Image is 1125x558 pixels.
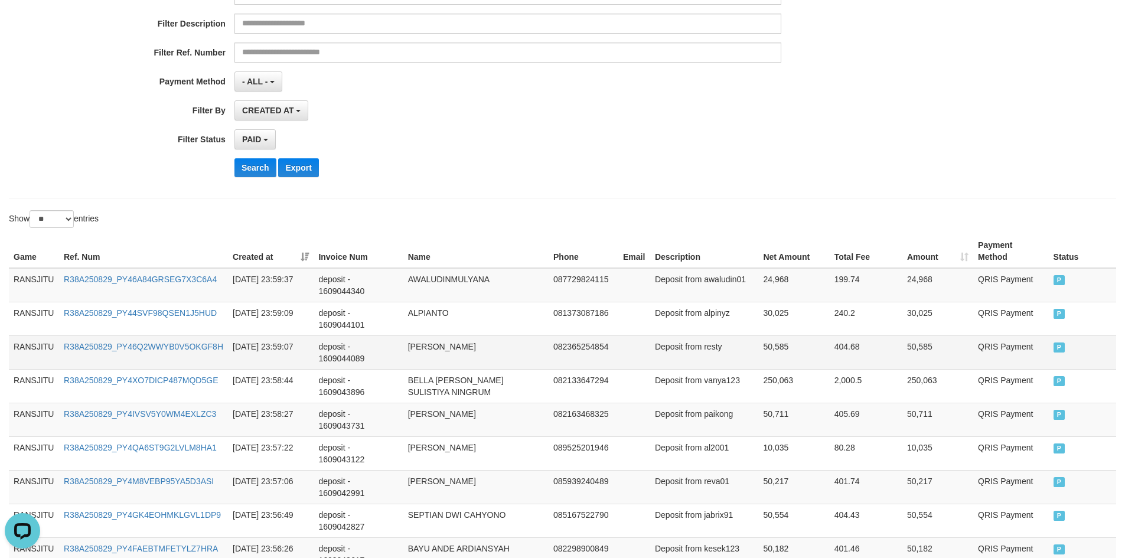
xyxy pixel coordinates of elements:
[902,470,973,504] td: 50,217
[650,504,758,537] td: Deposit from jabrix91
[59,234,228,268] th: Ref. Num
[1054,477,1065,487] span: PAID
[228,268,314,302] td: [DATE] 23:59:37
[549,234,618,268] th: Phone
[973,504,1048,537] td: QRIS Payment
[650,302,758,335] td: Deposit from alpinyz
[830,369,902,403] td: 2,000.5
[9,234,59,268] th: Game
[1054,309,1065,319] span: PAID
[228,436,314,470] td: [DATE] 23:57:22
[650,436,758,470] td: Deposit from al2001
[403,403,549,436] td: [PERSON_NAME]
[403,470,549,504] td: [PERSON_NAME]
[758,436,829,470] td: 10,035
[9,436,59,470] td: RANSJITU
[228,302,314,335] td: [DATE] 23:59:09
[64,342,223,351] a: R38A250829_PY46Q2WWYB0V5OKGF8H
[9,268,59,302] td: RANSJITU
[228,234,314,268] th: Created at: activate to sort column ascending
[9,470,59,504] td: RANSJITU
[830,470,902,504] td: 401.74
[314,436,403,470] td: deposit - 1609043122
[758,268,829,302] td: 24,968
[1049,234,1116,268] th: Status
[234,158,276,177] button: Search
[1054,275,1065,285] span: PAID
[242,135,261,144] span: PAID
[314,369,403,403] td: deposit - 1609043896
[64,308,217,318] a: R38A250829_PY44SVF98QSEN1J5HUD
[549,302,618,335] td: 081373087186
[830,436,902,470] td: 80.28
[650,470,758,504] td: Deposit from reva01
[902,335,973,369] td: 50,585
[549,369,618,403] td: 082133647294
[228,335,314,369] td: [DATE] 23:59:07
[902,369,973,403] td: 250,063
[1054,544,1065,554] span: PAID
[650,403,758,436] td: Deposit from paikong
[1054,342,1065,353] span: PAID
[403,268,549,302] td: AWALUDINMULYANA
[9,210,99,228] label: Show entries
[314,234,403,268] th: Invoice Num
[758,504,829,537] td: 50,554
[242,77,268,86] span: - ALL -
[9,403,59,436] td: RANSJITU
[549,504,618,537] td: 085167522790
[403,436,549,470] td: [PERSON_NAME]
[234,100,309,120] button: CREATED AT
[9,504,59,537] td: RANSJITU
[902,504,973,537] td: 50,554
[403,335,549,369] td: [PERSON_NAME]
[1054,511,1065,521] span: PAID
[403,369,549,403] td: BELLA [PERSON_NAME] SULISTIYA NINGRUM
[1054,410,1065,420] span: PAID
[973,470,1048,504] td: QRIS Payment
[64,376,218,385] a: R38A250829_PY4XO7DICP487MQD5GE
[973,403,1048,436] td: QRIS Payment
[9,335,59,369] td: RANSJITU
[64,409,216,419] a: R38A250829_PY4IVSV5Y0WM4EXLZC3
[30,210,74,228] select: Showentries
[228,470,314,504] td: [DATE] 23:57:06
[234,71,282,92] button: - ALL -
[830,234,902,268] th: Total Fee
[830,302,902,335] td: 240.2
[403,302,549,335] td: ALPIANTO
[973,335,1048,369] td: QRIS Payment
[830,335,902,369] td: 404.68
[549,470,618,504] td: 085939240489
[830,403,902,436] td: 405.69
[1054,376,1065,386] span: PAID
[278,158,318,177] button: Export
[650,369,758,403] td: Deposit from vanya123
[228,369,314,403] td: [DATE] 23:58:44
[830,268,902,302] td: 199.74
[549,268,618,302] td: 087729824115
[64,510,221,520] a: R38A250829_PY4GK4EOHMKLGVL1DP9
[650,268,758,302] td: Deposit from awaludin01
[228,504,314,537] td: [DATE] 23:56:49
[549,335,618,369] td: 082365254854
[314,302,403,335] td: deposit - 1609044101
[902,234,973,268] th: Amount: activate to sort column ascending
[650,234,758,268] th: Description
[758,470,829,504] td: 50,217
[758,302,829,335] td: 30,025
[64,544,218,553] a: R38A250829_PY4FAEBTMFETYLZ7HRA
[973,268,1048,302] td: QRIS Payment
[5,5,40,40] button: Open LiveChat chat widget
[758,234,829,268] th: Net Amount
[973,436,1048,470] td: QRIS Payment
[314,470,403,504] td: deposit - 1609042991
[403,504,549,537] td: SEPTIAN DWI CAHYONO
[314,335,403,369] td: deposit - 1609044089
[1054,443,1065,453] span: PAID
[403,234,549,268] th: Name
[64,443,217,452] a: R38A250829_PY4QA6ST9G2LVLM8HA1
[9,369,59,403] td: RANSJITU
[9,302,59,335] td: RANSJITU
[973,369,1048,403] td: QRIS Payment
